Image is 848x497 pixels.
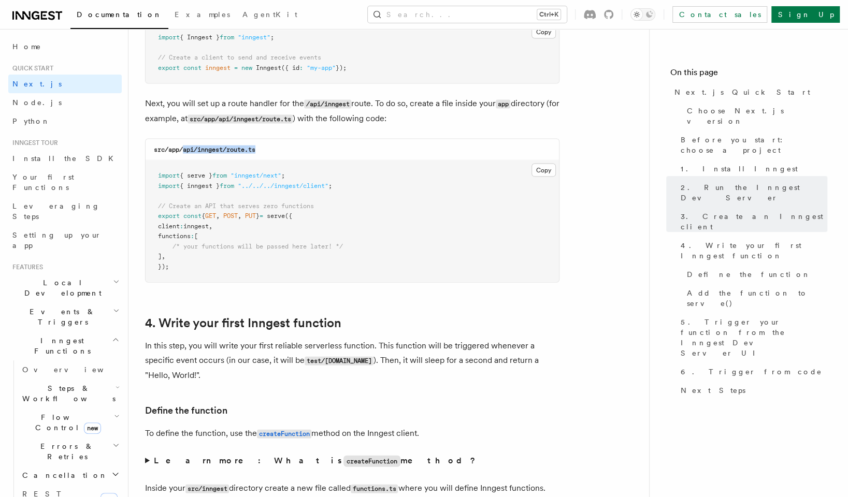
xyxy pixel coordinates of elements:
[209,223,212,230] span: ,
[18,441,112,462] span: Errors & Retries
[281,172,285,179] span: ;
[8,331,122,360] button: Inngest Functions
[677,130,827,159] a: Before you start: choose a project
[202,212,205,220] span: {
[168,3,236,28] a: Examples
[18,437,122,466] button: Errors & Retries
[18,383,116,404] span: Steps & Workflows
[84,422,101,434] span: new
[351,485,398,493] code: functions.ts
[681,164,798,174] span: 1. Install Inngest
[158,64,180,71] span: export
[8,139,58,147] span: Inngest tour
[18,412,114,433] span: Flow Control
[12,173,74,192] span: Your first Functions
[531,164,556,177] button: Copy
[328,182,332,189] span: ;
[677,236,827,265] a: 4. Write your first Inngest function
[188,115,293,124] code: src/app/api/inngest/route.ts
[234,64,238,71] span: =
[531,25,556,39] button: Copy
[260,212,263,220] span: =
[8,306,113,327] span: Events & Triggers
[674,87,810,97] span: Next.js Quick Start
[285,212,292,220] span: ({
[336,64,347,71] span: });
[175,10,230,19] span: Examples
[220,34,234,41] span: from
[687,106,827,126] span: Choose Next.js version
[687,288,827,309] span: Add the function to serve()
[191,232,194,240] span: :
[496,100,510,109] code: app
[236,3,304,28] a: AgentKit
[18,466,122,485] button: Cancellation
[238,182,328,189] span: "../../../inngest/client"
[194,232,198,240] span: [
[8,197,122,226] a: Leveraging Steps
[305,357,373,366] code: test/[DOMAIN_NAME]
[158,182,180,189] span: import
[162,253,165,260] span: ,
[220,182,234,189] span: from
[12,117,50,125] span: Python
[8,168,122,197] a: Your first Functions
[630,8,655,21] button: Toggle dark mode
[681,211,827,232] span: 3. Create an Inngest client
[223,212,238,220] span: POST
[212,172,227,179] span: from
[145,454,559,469] summary: Learn more: What iscreateFunctionmethod?
[270,34,274,41] span: ;
[183,212,202,220] span: const
[8,64,53,72] span: Quick start
[8,277,113,298] span: Local Development
[216,212,220,220] span: ,
[8,302,122,331] button: Events & Triggers
[245,212,256,220] span: PUT
[158,223,180,230] span: client
[537,9,560,20] kbd: Ctrl+K
[8,263,43,271] span: Features
[8,112,122,130] a: Python
[8,226,122,255] a: Setting up your app
[677,178,827,207] a: 2. Run the Inngest Dev Server
[677,207,827,236] a: 3. Create an Inngest client
[77,10,162,19] span: Documentation
[158,253,162,260] span: ]
[22,366,129,374] span: Overview
[681,367,822,377] span: 6. Trigger from code
[12,202,100,221] span: Leveraging Steps
[185,485,229,493] code: src/inngest
[683,101,827,130] a: Choose Next.js version
[677,381,827,400] a: Next Steps
[677,313,827,362] a: 5. Trigger your function from the Inngest Dev Server UI
[368,6,567,23] button: Search...Ctrl+K
[677,362,827,381] a: 6. Trigger from code
[681,182,827,203] span: 2. Run the Inngest Dev Server
[231,172,281,179] span: "inngest/next"
[681,135,827,155] span: Before you start: choose a project
[158,232,191,240] span: functions
[238,34,270,41] span: "inngest"
[158,212,180,220] span: export
[242,10,297,19] span: AgentKit
[145,339,559,383] p: In this step, you will write your first reliable serverless function. This function will be trigg...
[8,273,122,302] button: Local Development
[683,265,827,284] a: Define the function
[158,54,321,61] span: // Create a client to send and receive events
[18,408,122,437] button: Flow Controlnew
[12,80,62,88] span: Next.js
[12,154,120,163] span: Install the SDK
[158,202,314,210] span: // Create an API that serves zero functions
[145,316,341,330] a: 4. Write your first Inngest function
[238,212,241,220] span: ,
[256,64,281,71] span: Inngest
[158,172,180,179] span: import
[180,223,183,230] span: :
[687,269,811,280] span: Define the function
[241,64,252,71] span: new
[154,456,478,465] strong: Learn more: What is method?
[256,212,260,220] span: }
[677,159,827,178] a: 1. Install Inngest
[18,379,122,408] button: Steps & Workflows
